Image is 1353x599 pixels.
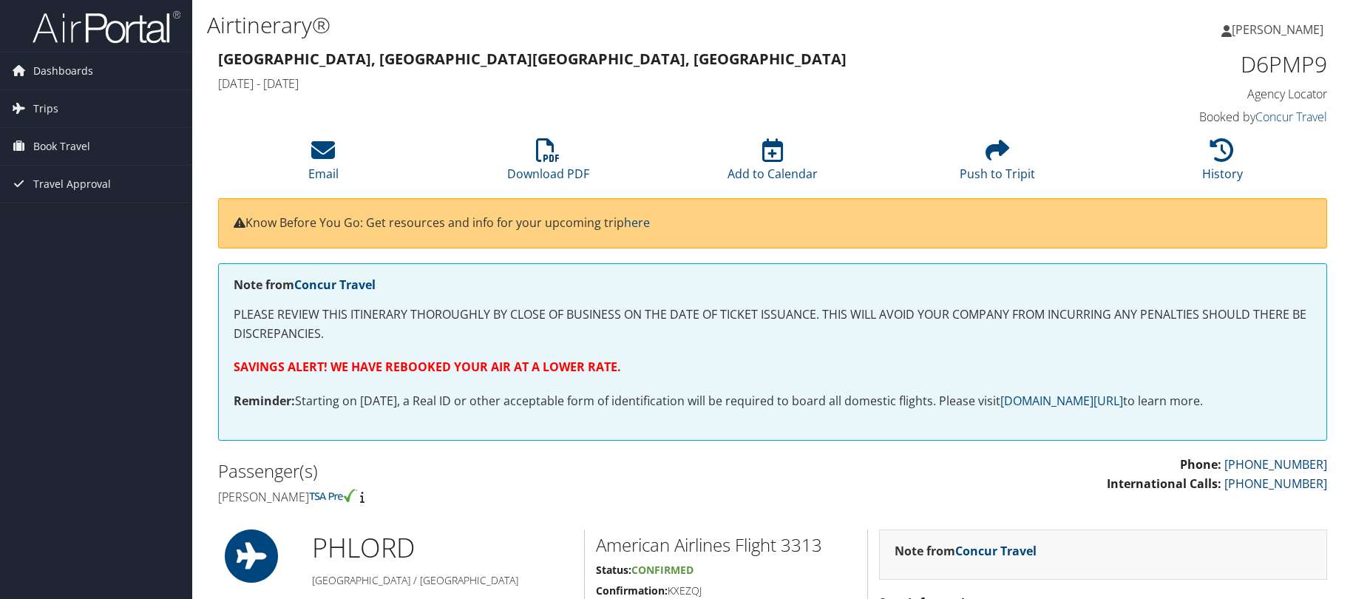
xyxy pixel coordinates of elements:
[596,583,668,598] strong: Confirmation:
[309,489,357,502] img: tsa-precheck.png
[596,532,856,558] h2: American Airlines Flight 3313
[1067,86,1328,102] h4: Agency Locator
[1180,456,1221,473] strong: Phone:
[728,146,818,182] a: Add to Calendar
[234,214,1312,233] p: Know Before You Go: Get resources and info for your upcoming trip
[33,166,111,203] span: Travel Approval
[33,53,93,89] span: Dashboards
[1221,7,1338,52] a: [PERSON_NAME]
[294,277,376,293] a: Concur Travel
[624,214,650,231] a: here
[1255,109,1327,125] a: Concur Travel
[1202,146,1243,182] a: History
[312,529,573,566] h1: PHL ORD
[1067,49,1328,80] h1: D6PMP9
[596,583,856,598] h5: KXEZQJ
[234,277,376,293] strong: Note from
[218,489,762,505] h4: [PERSON_NAME]
[1067,109,1328,125] h4: Booked by
[234,392,1312,411] p: Starting on [DATE], a Real ID or other acceptable form of identification will be required to boar...
[1107,476,1221,492] strong: International Calls:
[1224,476,1327,492] a: [PHONE_NUMBER]
[234,393,295,409] strong: Reminder:
[960,146,1035,182] a: Push to Tripit
[33,128,90,165] span: Book Travel
[1000,393,1123,409] a: [DOMAIN_NAME][URL]
[631,563,694,577] span: Confirmed
[207,10,961,41] h1: Airtinerary®
[596,563,631,577] strong: Status:
[308,146,339,182] a: Email
[1232,21,1323,38] span: [PERSON_NAME]
[33,10,180,44] img: airportal-logo.png
[234,359,621,375] strong: SAVINGS ALERT! WE HAVE REBOOKED YOUR AIR AT A LOWER RATE.
[218,75,1045,92] h4: [DATE] - [DATE]
[218,49,847,69] strong: [GEOGRAPHIC_DATA], [GEOGRAPHIC_DATA] [GEOGRAPHIC_DATA], [GEOGRAPHIC_DATA]
[895,543,1037,559] strong: Note from
[955,543,1037,559] a: Concur Travel
[218,458,762,484] h2: Passenger(s)
[1224,456,1327,473] a: [PHONE_NUMBER]
[312,573,573,588] h5: [GEOGRAPHIC_DATA] / [GEOGRAPHIC_DATA]
[234,305,1312,343] p: PLEASE REVIEW THIS ITINERARY THOROUGHLY BY CLOSE OF BUSINESS ON THE DATE OF TICKET ISSUANCE. THIS...
[33,90,58,127] span: Trips
[507,146,589,182] a: Download PDF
